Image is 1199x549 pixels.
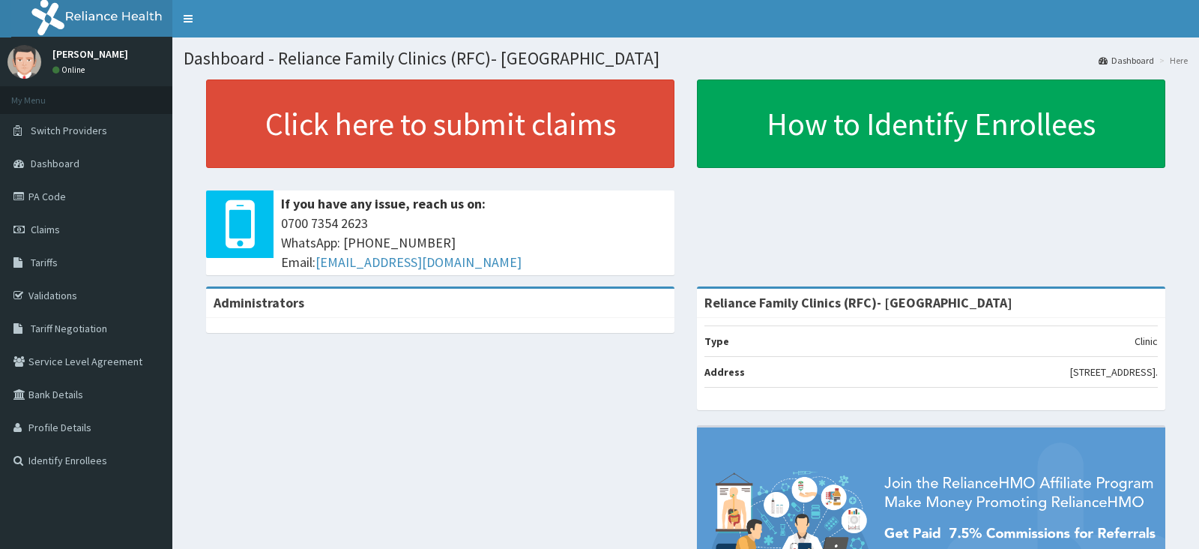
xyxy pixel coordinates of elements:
span: Tariff Negotiation [31,322,107,335]
a: [EMAIL_ADDRESS][DOMAIN_NAME] [315,253,522,271]
span: Switch Providers [31,124,107,137]
a: Dashboard [1099,54,1154,67]
span: Claims [31,223,60,236]
p: Clinic [1135,334,1158,349]
span: Dashboard [31,157,79,170]
a: Click here to submit claims [206,79,674,168]
a: Online [52,64,88,75]
li: Here [1156,54,1188,67]
b: Address [704,365,745,379]
h1: Dashboard - Reliance Family Clinics (RFC)- [GEOGRAPHIC_DATA] [184,49,1188,68]
a: How to Identify Enrollees [697,79,1165,168]
b: If you have any issue, reach us on: [281,195,486,212]
span: 0700 7354 2623 WhatsApp: [PHONE_NUMBER] Email: [281,214,667,271]
strong: Reliance Family Clinics (RFC)- [GEOGRAPHIC_DATA] [704,294,1012,311]
b: Type [704,334,729,348]
span: Tariffs [31,256,58,269]
img: User Image [7,45,41,79]
b: Administrators [214,294,304,311]
p: [PERSON_NAME] [52,49,128,59]
p: [STREET_ADDRESS]. [1070,364,1158,379]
